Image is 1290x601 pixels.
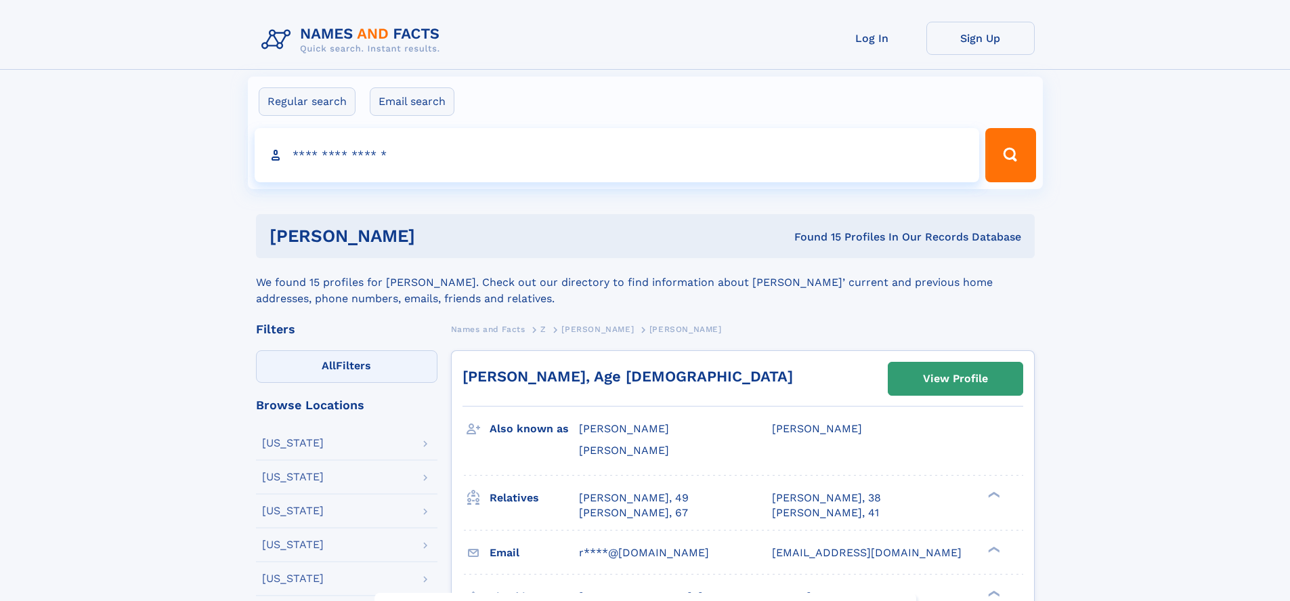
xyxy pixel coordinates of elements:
span: All [322,359,336,372]
a: Z [540,320,546,337]
div: [US_STATE] [262,438,324,449]
label: Regular search [259,87,356,116]
span: [PERSON_NAME] [649,325,722,334]
h3: Email [490,541,579,564]
a: Log In [818,22,926,55]
div: View Profile [923,363,988,394]
img: Logo Names and Facts [256,22,451,58]
a: [PERSON_NAME], 49 [579,491,689,505]
span: Z [540,325,546,334]
div: ❯ [985,490,1001,499]
div: [US_STATE] [262,539,324,550]
a: [PERSON_NAME], 67 [579,505,688,520]
a: Names and Facts [451,320,525,337]
span: [PERSON_NAME] [772,422,862,435]
a: [PERSON_NAME], Age [DEMOGRAPHIC_DATA] [463,368,793,385]
label: Email search [370,87,454,116]
button: Search Button [985,128,1035,182]
h3: Relatives [490,486,579,510]
div: Browse Locations [256,399,437,411]
h3: Also known as [490,417,579,440]
a: [PERSON_NAME], 38 [772,491,881,505]
a: [PERSON_NAME] [561,320,634,337]
span: [EMAIL_ADDRESS][DOMAIN_NAME] [772,546,962,559]
span: [PERSON_NAME] [579,422,669,435]
input: search input [255,128,980,182]
span: [PERSON_NAME] [579,444,669,457]
div: ❯ [985,545,1001,554]
a: View Profile [888,362,1023,395]
div: [US_STATE] [262,472,324,482]
label: Filters [256,350,437,383]
a: [PERSON_NAME], 41 [772,505,879,520]
div: Found 15 Profiles In Our Records Database [605,230,1021,245]
a: Sign Up [926,22,1035,55]
div: ❯ [985,589,1001,598]
span: [PERSON_NAME] [561,325,634,334]
div: [US_STATE] [262,573,324,584]
div: We found 15 profiles for [PERSON_NAME]. Check out our directory to find information about [PERSON... [256,258,1035,307]
h1: [PERSON_NAME] [270,228,605,245]
div: Filters [256,323,437,335]
div: [US_STATE] [262,505,324,516]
